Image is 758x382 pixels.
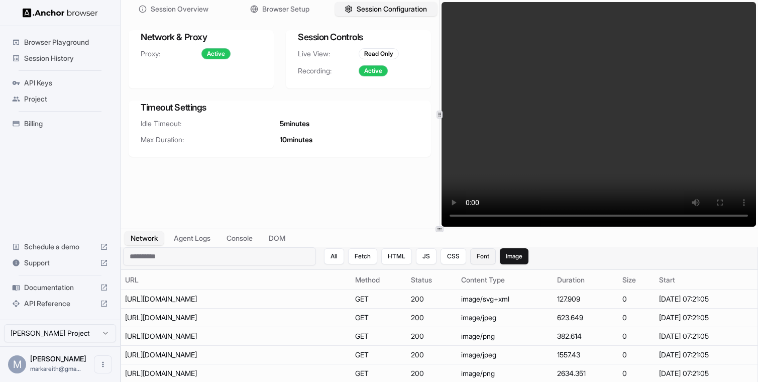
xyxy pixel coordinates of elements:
span: Recording: [298,66,359,76]
div: Support [8,255,112,271]
button: Image [500,248,528,264]
h3: Network & Proxy [141,30,262,44]
span: markareith@gmail.com [30,365,81,372]
span: Project [24,94,108,104]
span: API Reference [24,299,96,309]
span: Session Configuration [357,4,427,14]
td: [DATE] 07:21:05 [655,309,757,327]
div: https://www.chatbot.com/home__testimonial-author_hu18b46a253a624c4bbe14093e5b9e70f6_114131_600x0_... [125,331,276,341]
span: Max Duration: [141,135,280,145]
td: image/svg+xml [457,290,554,309]
span: Live View: [298,49,359,59]
div: Documentation [8,279,112,296]
span: Billing [24,119,108,129]
span: Documentation [24,282,96,293]
img: Anchor Logo [23,8,98,18]
td: GET [351,290,407,309]
td: 623.649 [553,309,618,327]
div: Active [201,48,231,59]
div: URL [125,275,347,285]
button: HTML [381,248,412,264]
button: All [324,248,344,264]
td: 0 [618,290,656,309]
div: Schedule a demo [8,239,112,255]
div: API Reference [8,296,112,312]
td: GET [351,327,407,346]
td: 0 [618,346,656,364]
div: Start [659,275,753,285]
td: GET [351,346,407,364]
span: Schedule a demo [24,242,96,252]
h3: Session Controls [298,30,419,44]
td: 1557.43 [553,346,618,364]
span: Session History [24,53,108,63]
div: Duration [557,275,614,285]
td: [DATE] 07:21:05 [655,290,757,309]
span: 10 minutes [280,135,312,145]
td: 127.909 [553,290,618,309]
span: Idle Timeout: [141,119,280,129]
button: CSS [441,248,466,264]
button: Network [125,231,164,245]
div: Method [355,275,403,285]
button: DOM [263,231,291,245]
button: Open menu [94,355,112,373]
div: API Keys [8,75,112,91]
td: 200 [407,290,457,309]
div: Read Only [359,48,399,59]
h3: Timeout Settings [141,101,419,115]
td: GET [351,309,407,327]
td: image/png [457,327,554,346]
button: Agent Logs [168,231,216,245]
button: JS [416,248,437,264]
td: 200 [407,327,457,346]
div: Size [622,275,652,285]
div: Project [8,91,112,107]
button: Console [221,231,259,245]
span: 5 minutes [280,119,309,129]
td: image/jpeg [457,346,554,364]
button: Fetch [348,248,377,264]
div: https://www.chatbot.com/home__hero_hu874a44fa3b03d768a159e6fca5f89c2f_147706_2058x0_resize_q75_la... [125,313,276,323]
span: Session Overview [151,4,208,14]
div: Billing [8,116,112,132]
button: Font [470,248,496,264]
div: M [8,355,26,373]
td: 0 [618,327,656,346]
span: API Keys [24,78,108,88]
td: 200 [407,346,457,364]
div: Active [359,65,388,76]
span: Browser Playground [24,37,108,47]
td: [DATE] 07:21:05 [655,346,757,364]
div: https://www.chatbot.com/home__hero-mobile_huc5a2ecf1173e3826f27b1d678354108f_463920_1496x0_resize... [125,368,276,378]
td: 200 [407,309,457,327]
div: Content Type [461,275,550,285]
div: https://www.chatbot.com/home__hero-lg_hu180d111740ede41ae0e09c019efc8312_2922979_2048x0_resize_q7... [125,350,276,360]
span: Mark Reith [30,354,86,363]
span: Support [24,258,96,268]
div: Browser Playground [8,34,112,50]
span: Browser Setup [262,4,309,14]
td: image/jpeg [457,309,554,327]
div: Session History [8,50,112,66]
div: https://www.chatbot.com/chatbot-logo.svg [125,294,276,304]
td: [DATE] 07:21:05 [655,327,757,346]
div: Status [411,275,453,285]
span: Proxy: [141,49,201,59]
td: 0 [618,309,656,327]
td: 382.614 [553,327,618,346]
